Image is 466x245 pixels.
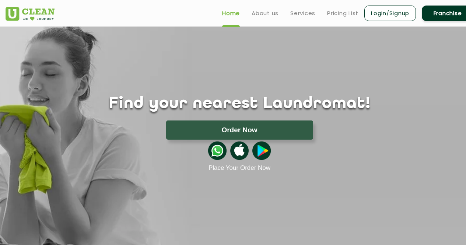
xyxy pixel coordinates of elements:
img: apple-icon.png [230,141,249,160]
a: Services [290,9,315,18]
a: Pricing List [327,9,358,18]
img: UClean Laundry and Dry Cleaning [6,7,55,21]
img: whatsappicon.png [208,141,227,160]
button: Order Now [166,120,313,140]
a: Home [222,9,240,18]
img: playstoreicon.png [252,141,271,160]
a: Place Your Order Now [209,164,270,172]
a: Login/Signup [364,6,416,21]
a: About us [252,9,278,18]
